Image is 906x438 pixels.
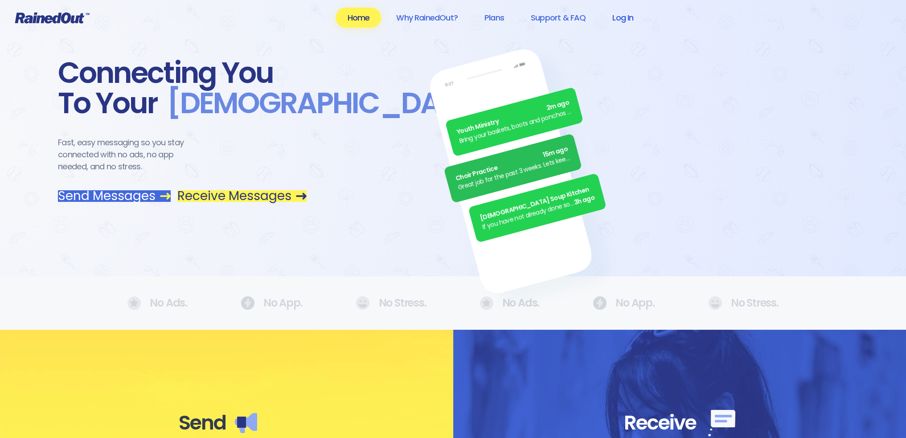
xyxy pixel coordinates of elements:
[480,296,493,310] img: No Ads.
[708,296,722,310] img: No Ads.
[481,198,575,232] div: If you have not already done so, please remember to turn in your fundraiser money [DATE]!
[479,184,594,223] div: [DEMOGRAPHIC_DATA] Soup Kitchen
[356,296,426,310] div: No Stress.
[601,8,645,28] a: Log In
[708,410,735,436] img: Receive messages
[545,98,570,113] span: 2m ago
[624,410,735,436] div: Receive
[473,8,516,28] a: Plans
[158,88,494,119] span: [DEMOGRAPHIC_DATA] .
[127,296,187,310] div: No Ads.
[127,296,141,310] img: No Ads.
[177,190,307,202] a: Receive Messages
[58,136,201,172] div: Fast, easy messaging so you stay connected with no ads, no app needed, and no stress.
[458,107,573,146] div: Bring your baskets, boots and ponchos the Annual [DATE] Egg [PERSON_NAME] is ON! See everyone there.
[385,8,469,28] a: Why RainedOut?
[336,8,381,28] a: Home
[593,296,607,310] img: No Ads.
[573,193,596,208] span: 3h ago
[519,8,597,28] a: Support & FAQ
[593,296,655,310] div: No App.
[58,190,171,202] a: Send Messages
[179,410,274,435] div: Send
[241,296,303,310] div: No App.
[455,144,569,184] div: Choir Practice
[457,153,571,192] div: Great job for the past 3 weeks. Lets keep it up.
[241,296,254,310] img: No Ads.
[356,296,369,310] img: No Ads.
[456,98,570,137] div: Youth Ministry
[480,296,540,310] div: No Ads.
[58,58,307,119] div: Connecting You To Your
[708,296,779,310] div: No Stress.
[235,413,257,433] img: Send messages
[542,144,569,160] span: 15m ago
